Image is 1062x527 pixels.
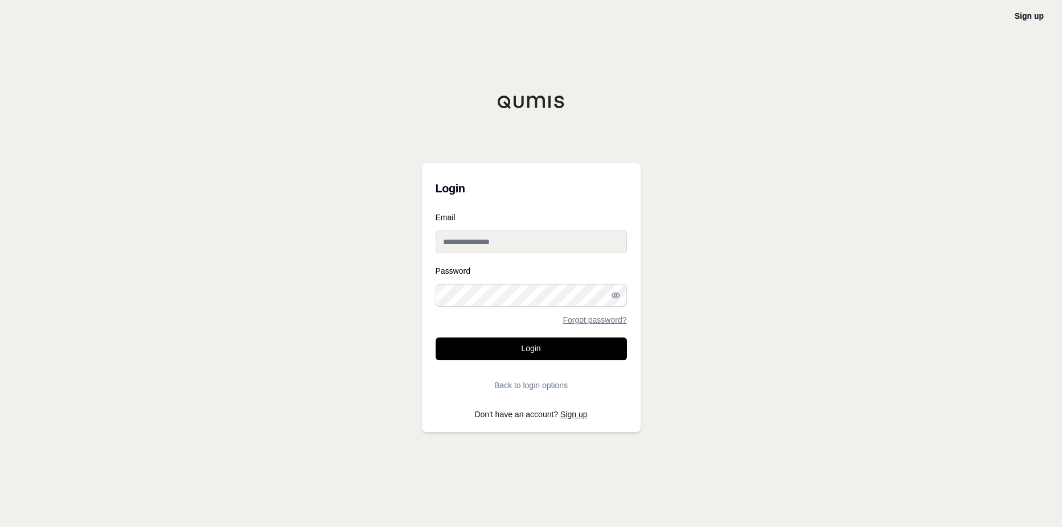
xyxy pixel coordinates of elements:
[497,95,565,109] img: Qumis
[436,374,627,397] button: Back to login options
[436,337,627,360] button: Login
[563,316,626,324] a: Forgot password?
[436,410,627,418] p: Don't have an account?
[436,213,627,221] label: Email
[436,267,627,275] label: Password
[436,177,627,200] h3: Login
[1015,11,1044,20] a: Sign up
[560,410,587,419] a: Sign up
